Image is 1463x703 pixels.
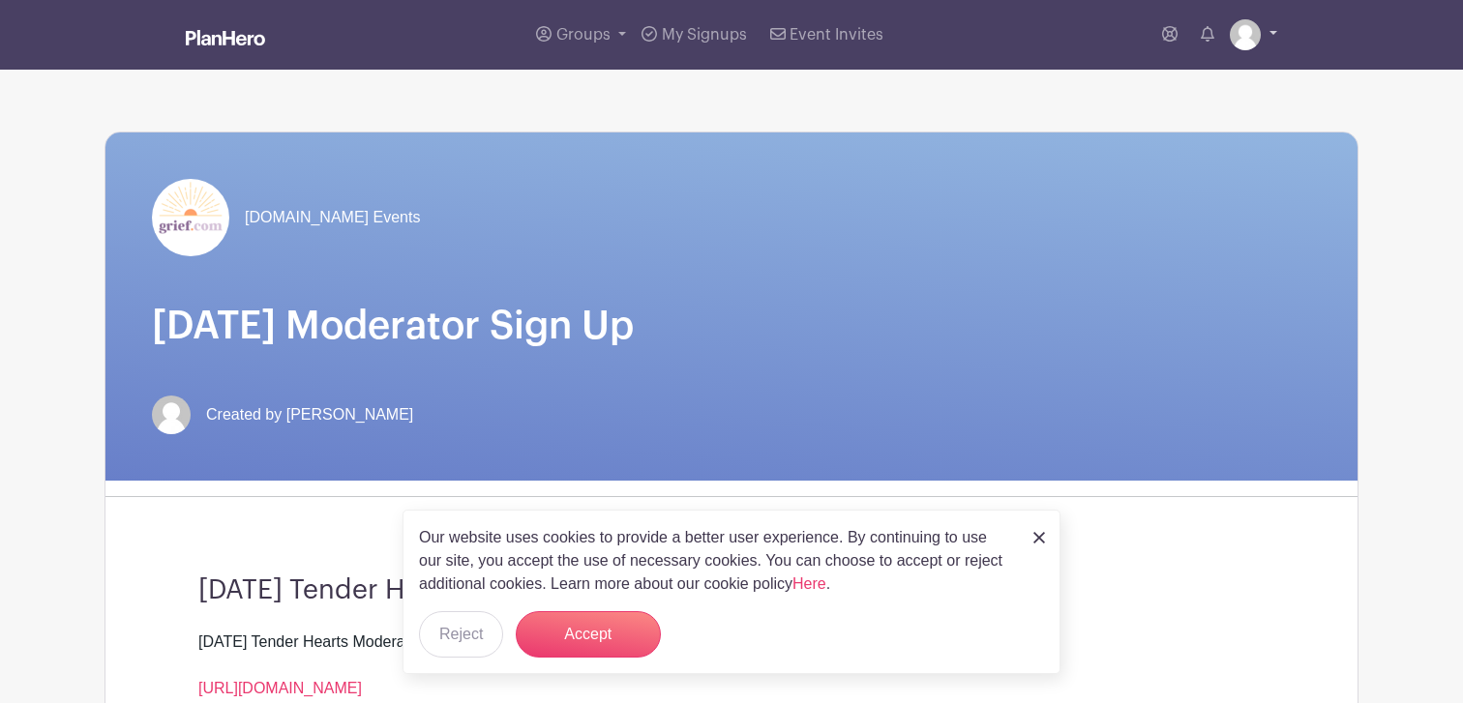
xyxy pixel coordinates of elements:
h3: [DATE] Tender Hearts Moderators for Specific Grief Groups [198,574,1265,607]
img: grief-logo-planhero.png [152,179,229,256]
p: Our website uses cookies to provide a better user experience. By continuing to use our site, you ... [419,526,1013,596]
button: Accept [516,611,661,658]
button: Reject [419,611,503,658]
span: Event Invites [790,27,883,43]
a: [URL][DOMAIN_NAME] [198,680,362,696]
span: Groups [556,27,611,43]
span: Created by [PERSON_NAME] [206,403,413,426]
img: close_button-5f87c8562297e5c2d7936805f587ecaba9071eb48480494691a3f1689db116b3.svg [1033,532,1045,543]
span: [DOMAIN_NAME] Events [245,206,420,229]
img: logo_white-6c42ec7e38ccf1d336a20a19083b03d10ae64f83f12c07503d8b9e83406b4c7d.svg [186,30,265,45]
img: default-ce2991bfa6775e67f084385cd625a349d9dcbb7a52a09fb2fda1e96e2d18dcdb.png [152,395,191,434]
span: My Signups [662,27,747,43]
h1: [DATE] Moderator Sign Up [152,303,1311,349]
img: default-ce2991bfa6775e67f084385cd625a349d9dcbb7a52a09fb2fda1e96e2d18dcdb.png [1230,19,1261,50]
a: Here [792,575,826,592]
